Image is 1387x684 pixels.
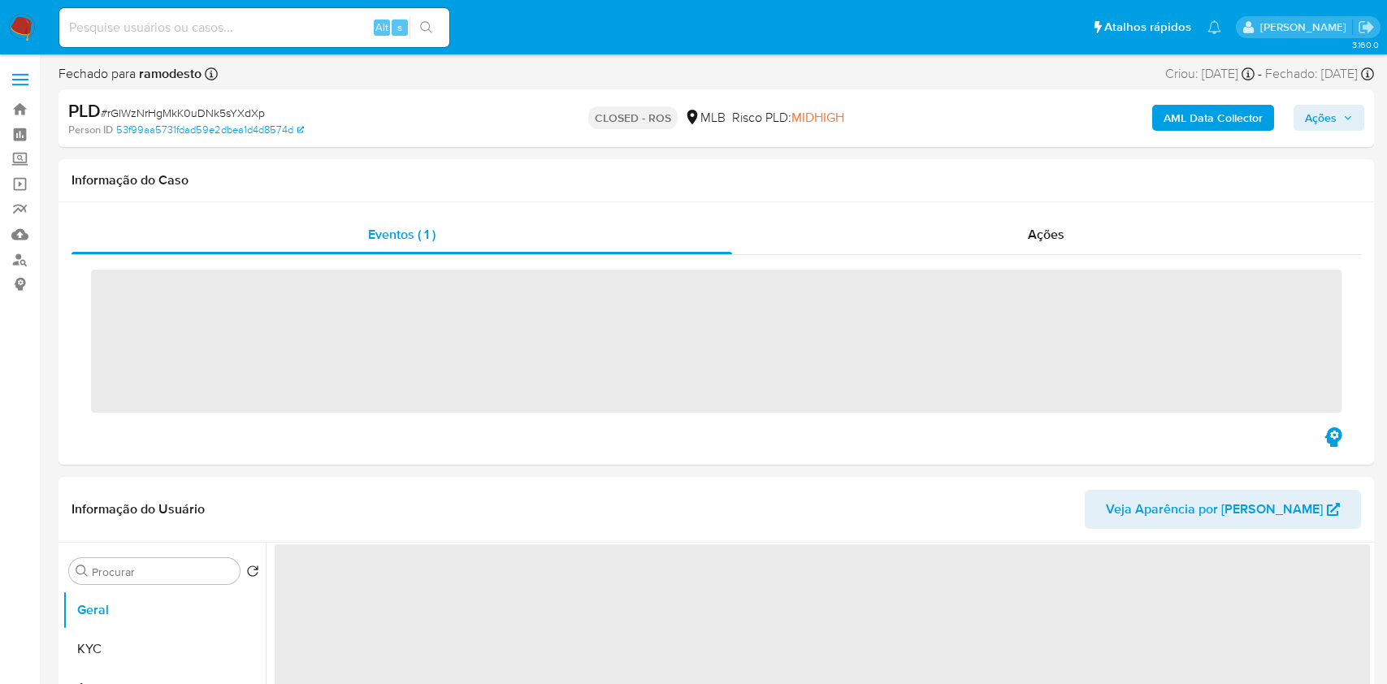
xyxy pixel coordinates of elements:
[72,172,1361,188] h1: Informação do Caso
[1152,105,1274,131] button: AML Data Collector
[1085,490,1361,529] button: Veja Aparência por [PERSON_NAME]
[1028,225,1064,244] span: Ações
[68,123,113,137] b: Person ID
[684,109,726,127] div: MLB
[1305,105,1337,131] span: Ações
[1294,105,1364,131] button: Ações
[1207,20,1221,34] a: Notificações
[68,97,101,123] b: PLD
[101,105,265,121] span: # rGlWzNrHgMkK0uDNk5sYXdXp
[63,630,266,669] button: KYC
[136,64,202,83] b: ramodesto
[246,565,259,582] button: Retornar ao pedido padrão
[732,109,844,127] span: Risco PLD:
[1104,19,1191,36] span: Atalhos rápidos
[791,108,844,127] span: MIDHIGH
[1265,65,1374,83] div: Fechado: [DATE]
[92,565,233,579] input: Procurar
[59,65,202,83] span: Fechado para
[397,19,402,35] span: s
[1258,65,1262,83] span: -
[91,270,1341,413] span: ‌
[59,17,449,38] input: Pesquise usuários ou casos...
[72,501,205,517] h1: Informação do Usuário
[1260,19,1352,35] p: lucas.barboza@mercadolivre.com
[1106,490,1323,529] span: Veja Aparência por [PERSON_NAME]
[63,591,266,630] button: Geral
[76,565,89,578] button: Procurar
[368,225,436,244] span: Eventos ( 1 )
[375,19,388,35] span: Alt
[116,123,304,137] a: 53f99aa5731fdad59e2dbea1d4d8574d
[1164,105,1263,131] b: AML Data Collector
[410,16,443,39] button: search-icon
[588,106,678,129] p: CLOSED - ROS
[1165,65,1255,83] div: Criou: [DATE]
[1358,19,1375,36] a: Sair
